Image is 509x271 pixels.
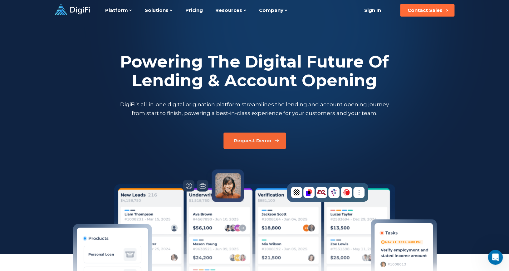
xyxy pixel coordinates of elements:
[234,138,272,144] div: Request Demo
[408,7,443,13] div: Contact Sales
[119,100,390,118] p: DigiFi’s all-in-one digital origination platform streamlines the lending and account opening jour...
[357,4,389,17] a: Sign In
[223,133,286,149] button: Request Demo
[488,250,503,265] iframe: Intercom live chat
[400,4,454,17] button: Contact Sales
[119,53,390,90] h2: Powering The Digital Future Of Lending & Account Opening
